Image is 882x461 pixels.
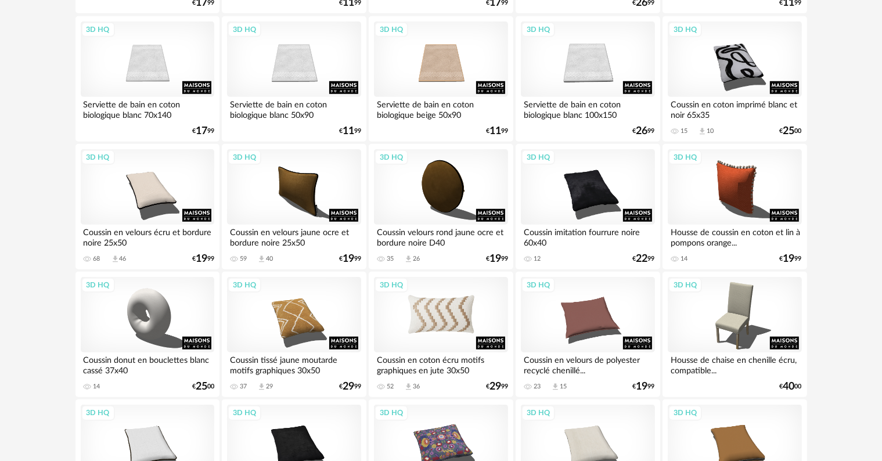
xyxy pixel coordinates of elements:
[681,127,687,135] div: 15
[551,383,560,391] span: Download icon
[783,255,795,263] span: 19
[228,278,261,293] div: 3D HQ
[489,127,501,135] span: 11
[227,97,361,120] div: Serviette de bain en coton biologique blanc 50x90
[266,383,273,391] div: 29
[228,405,261,420] div: 3D HQ
[222,16,366,142] a: 3D HQ Serviette de bain en coton biologique blanc 50x90 €1199
[75,272,219,397] a: 3D HQ Coussin donut en bouclettes blanc cassé 37x40 14 €2500
[374,97,507,120] div: Serviette de bain en coton biologique beige 50x90
[663,144,807,269] a: 3D HQ Housse de coussin en coton et lin à pompons orange... 14 €1999
[81,22,115,37] div: 3D HQ
[192,383,214,391] div: € 00
[375,405,408,420] div: 3D HQ
[521,405,555,420] div: 3D HQ
[222,144,366,269] a: 3D HQ Coussin en velours jaune ocre et bordure noire 25x50 59 Download icon 40 €1999
[780,127,802,135] div: € 00
[266,255,273,263] div: 40
[681,255,687,263] div: 14
[196,127,207,135] span: 17
[516,144,660,269] a: 3D HQ Coussin imitation fourrure noire 60x40 12 €2299
[339,255,361,263] div: € 99
[81,405,115,420] div: 3D HQ
[81,225,214,248] div: Coussin en velours écru et bordure noire 25x50
[521,278,555,293] div: 3D HQ
[489,255,501,263] span: 19
[668,225,801,248] div: Housse de coussin en coton et lin à pompons orange...
[120,255,127,263] div: 46
[707,127,714,135] div: 10
[633,255,655,263] div: € 99
[668,150,702,165] div: 3D HQ
[783,383,795,391] span: 40
[521,225,654,248] div: Coussin imitation fourrure noire 60x40
[339,383,361,391] div: € 99
[196,383,207,391] span: 25
[228,150,261,165] div: 3D HQ
[698,127,707,136] span: Download icon
[668,22,702,37] div: 3D HQ
[636,255,648,263] span: 22
[227,352,361,376] div: Coussin tissé jaune moutarde motifs graphiques 30x50
[668,352,801,376] div: Housse de chaise en chenille écru, compatible...
[521,352,654,376] div: Coussin en velours de polyester recyclé chenillé...
[343,255,354,263] span: 19
[228,22,261,37] div: 3D HQ
[413,255,420,263] div: 26
[516,272,660,397] a: 3D HQ Coussin en velours de polyester recyclé chenillé... 23 Download icon 15 €1999
[375,150,408,165] div: 3D HQ
[369,16,513,142] a: 3D HQ Serviette de bain en coton biologique beige 50x90 €1199
[81,150,115,165] div: 3D HQ
[404,383,413,391] span: Download icon
[636,383,648,391] span: 19
[192,127,214,135] div: € 99
[534,255,541,263] div: 12
[486,127,508,135] div: € 99
[413,383,420,391] div: 36
[387,383,394,391] div: 52
[486,383,508,391] div: € 99
[780,255,802,263] div: € 99
[783,127,795,135] span: 25
[636,127,648,135] span: 26
[240,255,247,263] div: 59
[516,16,660,142] a: 3D HQ Serviette de bain en coton biologique blanc 100x150 €2699
[521,150,555,165] div: 3D HQ
[227,225,361,248] div: Coussin en velours jaune ocre et bordure noire 25x50
[81,352,214,376] div: Coussin donut en bouclettes blanc cassé 37x40
[375,22,408,37] div: 3D HQ
[534,383,541,391] div: 23
[780,383,802,391] div: € 00
[404,255,413,264] span: Download icon
[111,255,120,264] span: Download icon
[633,383,655,391] div: € 99
[521,97,654,120] div: Serviette de bain en coton biologique blanc 100x150
[375,278,408,293] div: 3D HQ
[633,127,655,135] div: € 99
[387,255,394,263] div: 35
[339,127,361,135] div: € 99
[343,383,354,391] span: 29
[81,278,115,293] div: 3D HQ
[240,383,247,391] div: 37
[257,255,266,264] span: Download icon
[486,255,508,263] div: € 99
[668,97,801,120] div: Coussin en coton imprimé blanc et noir 65x35
[192,255,214,263] div: € 99
[93,255,100,263] div: 68
[663,16,807,142] a: 3D HQ Coussin en coton imprimé blanc et noir 65x35 15 Download icon 10 €2500
[668,278,702,293] div: 3D HQ
[668,405,702,420] div: 3D HQ
[374,225,507,248] div: Coussin velours rond jaune ocre et bordure noire D40
[222,272,366,397] a: 3D HQ Coussin tissé jaune moutarde motifs graphiques 30x50 37 Download icon 29 €2999
[81,97,214,120] div: Serviette de bain en coton biologique blanc 70x140
[75,144,219,269] a: 3D HQ Coussin en velours écru et bordure noire 25x50 68 Download icon 46 €1999
[196,255,207,263] span: 19
[343,127,354,135] span: 11
[521,22,555,37] div: 3D HQ
[369,272,513,397] a: 3D HQ Coussin en coton écru motifs graphiques en jute 30x50 52 Download icon 36 €2999
[75,16,219,142] a: 3D HQ Serviette de bain en coton biologique blanc 70x140 €1799
[663,272,807,397] a: 3D HQ Housse de chaise en chenille écru, compatible... €4000
[374,352,507,376] div: Coussin en coton écru motifs graphiques en jute 30x50
[369,144,513,269] a: 3D HQ Coussin velours rond jaune ocre et bordure noire D40 35 Download icon 26 €1999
